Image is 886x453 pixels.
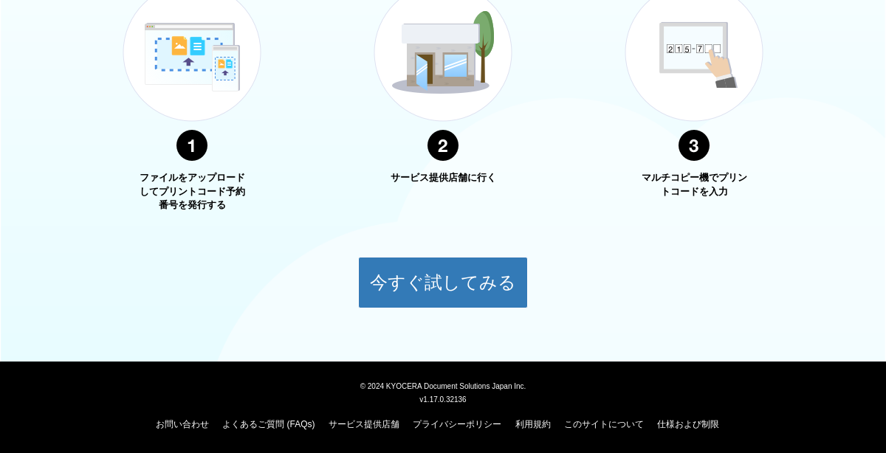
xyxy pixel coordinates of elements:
a: プライバシーポリシー [413,419,501,429]
a: お問い合わせ [156,419,209,429]
p: ファイルをアップロードしてプリントコード予約番号を発行する [137,171,247,212]
a: このサイトについて [564,419,644,429]
span: © 2024 KYOCERA Document Solutions Japan Inc. [360,381,526,390]
a: サービス提供店舗 [329,419,399,429]
a: 仕様および制限 [657,419,719,429]
a: 利用規約 [515,419,551,429]
span: v1.17.0.32136 [419,395,466,404]
button: 今すぐ試してみる [358,257,528,308]
p: サービス提供店舗に行く [388,171,498,185]
a: よくあるご質問 (FAQs) [222,419,315,429]
p: マルチコピー機でプリントコードを入力 [639,171,749,198]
